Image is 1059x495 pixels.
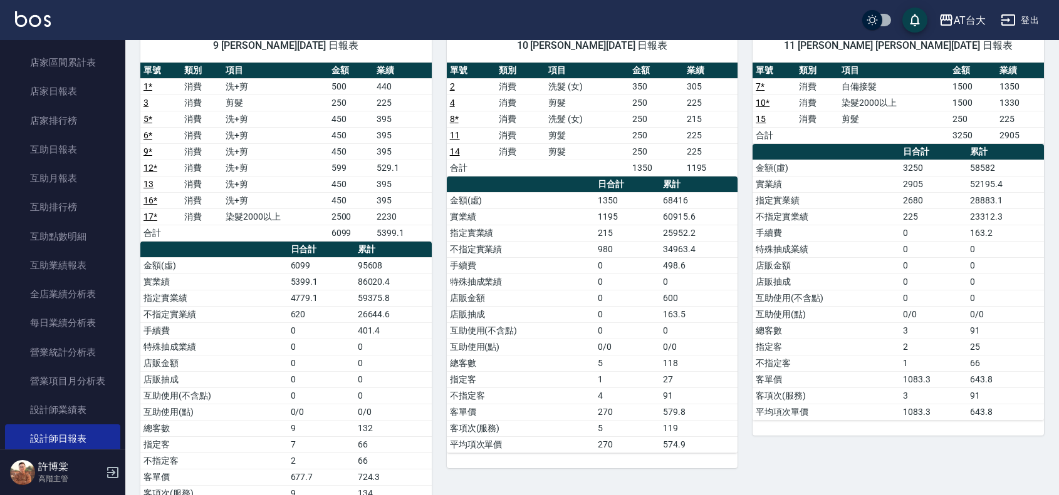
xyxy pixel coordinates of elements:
td: 250 [328,94,373,111]
td: 消費 [181,111,222,127]
td: 手續費 [140,322,288,339]
td: 5399.1 [288,273,355,290]
td: 95608 [355,257,432,273]
td: 34963.4 [660,241,738,257]
td: 1083.3 [900,371,967,387]
td: 指定實業績 [753,192,900,208]
td: 染髮2000以上 [222,208,328,225]
td: 消費 [181,192,222,208]
td: 58582 [967,160,1044,176]
td: 1350 [629,160,684,176]
td: 3 [900,387,967,404]
td: 平均項次單價 [447,436,595,452]
td: 特殊抽成業績 [447,273,595,290]
td: 0 [900,257,967,273]
td: 26644.6 [355,306,432,322]
td: 4 [595,387,660,404]
table: a dense table [753,63,1044,144]
td: 215 [684,111,738,127]
td: 1500 [949,94,997,111]
a: 互助排行榜 [5,193,120,222]
td: 指定客 [140,436,288,452]
td: 消費 [796,78,839,94]
td: 225 [900,208,967,225]
td: 洗+剪 [222,160,328,176]
td: 250 [629,143,684,160]
a: 3 [143,98,149,108]
td: 66 [355,452,432,469]
a: 設計師日報表 [5,424,120,453]
td: 洗+剪 [222,127,328,143]
td: 消費 [796,94,839,111]
td: 0 [288,371,355,387]
th: 項目 [838,63,949,79]
td: 洗髮 (女) [545,78,629,94]
th: 日合計 [900,144,967,160]
td: 總客數 [140,420,288,436]
td: 250 [629,94,684,111]
td: 店販抽成 [753,273,900,290]
td: 270 [595,404,660,420]
td: 1195 [595,208,660,225]
td: 總客數 [447,355,595,371]
td: 金額(虛) [447,192,595,208]
a: 互助月報表 [5,164,120,193]
a: 營業統計分析表 [5,338,120,367]
td: 0/0 [288,404,355,420]
td: 3250 [900,160,967,176]
td: 客項次(服務) [447,420,595,436]
td: 5399.1 [373,225,432,241]
td: 0 [595,290,660,306]
td: 250 [949,111,997,127]
td: 305 [684,78,738,94]
td: 724.3 [355,469,432,485]
th: 累計 [355,242,432,258]
td: 225 [373,94,432,111]
td: 洗+剪 [222,143,328,160]
td: 實業績 [140,273,288,290]
td: 0 [660,273,738,290]
td: 59375.8 [355,290,432,306]
th: 類別 [181,63,222,79]
td: 1195 [684,160,738,176]
td: 4779.1 [288,290,355,306]
td: 互助使用(點) [753,306,900,322]
td: 0 [900,290,967,306]
td: 0 [355,339,432,355]
td: 消費 [181,208,222,225]
td: 0 [288,387,355,404]
td: 28883.1 [967,192,1044,208]
a: 4 [450,98,455,108]
td: 1350 [595,192,660,208]
td: 0 [288,322,355,339]
td: 1500 [949,78,997,94]
td: 剪髮 [838,111,949,127]
td: 2905 [996,127,1044,143]
td: 消費 [181,143,222,160]
td: 91 [660,387,738,404]
td: 剪髮 [545,143,629,160]
td: 手續費 [447,257,595,273]
a: 15 [756,114,766,124]
td: 6099 [328,225,373,241]
td: 消費 [496,111,545,127]
td: 0 [900,225,967,241]
td: 消費 [796,111,839,127]
td: 498.6 [660,257,738,273]
a: 店家排行榜 [5,106,120,135]
table: a dense table [447,63,738,176]
td: 0 [288,339,355,355]
td: 互助使用(不含點) [140,387,288,404]
button: 登出 [996,9,1044,32]
td: 643.8 [967,404,1044,420]
td: 91 [967,322,1044,339]
td: 0/0 [967,306,1044,322]
a: 互助日報表 [5,135,120,164]
th: 累計 [660,176,738,193]
td: 合計 [447,160,496,176]
td: 不指定客 [447,387,595,404]
td: 指定客 [753,339,900,355]
td: 395 [373,176,432,192]
td: 剪髮 [545,127,629,143]
a: 2 [450,81,455,91]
